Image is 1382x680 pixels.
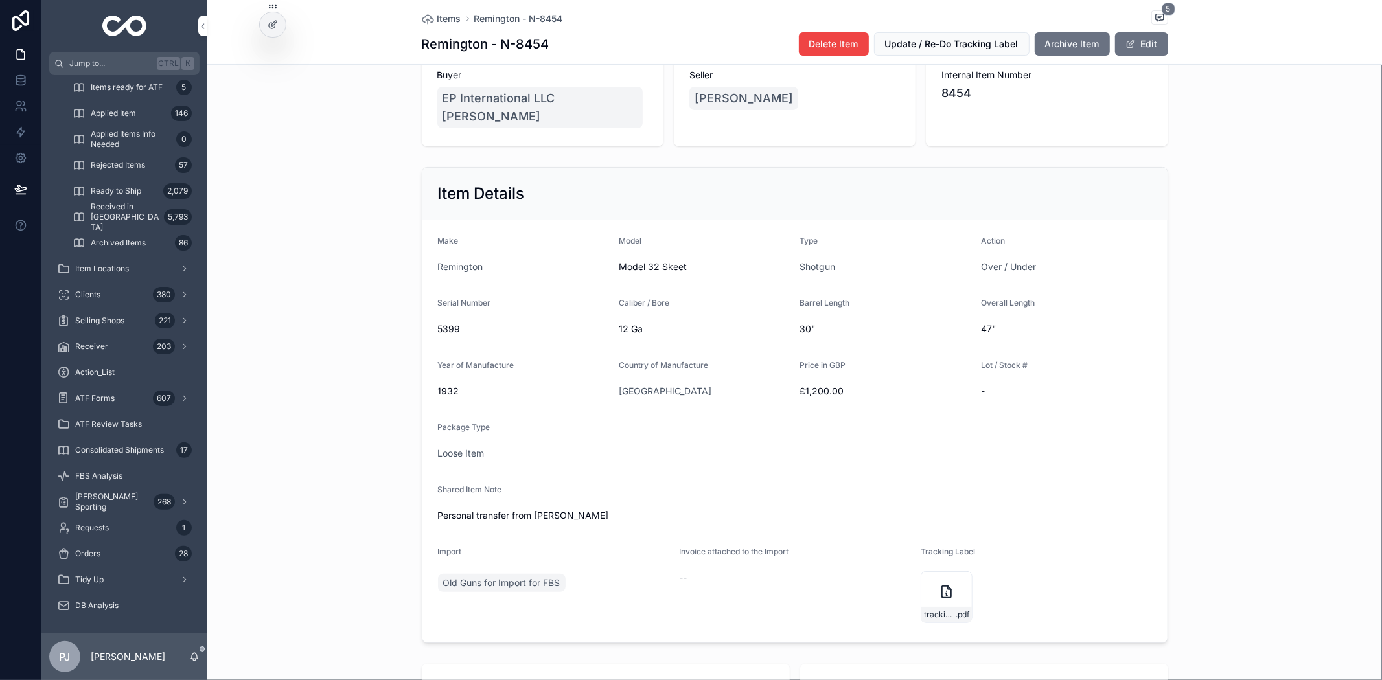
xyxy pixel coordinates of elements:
[65,231,200,255] a: Archived Items86
[91,108,136,119] span: Applied Item
[171,106,192,121] div: 146
[91,82,163,93] span: Items ready for ATF
[102,16,147,36] img: App logo
[183,58,193,69] span: K
[438,484,502,494] span: Shared Item Note
[956,609,969,620] span: .pdf
[91,201,159,232] span: Received in [GEOGRAPHIC_DATA]
[157,57,180,70] span: Ctrl
[91,129,171,150] span: Applied Items Info Needed
[981,360,1028,370] span: Lot / Stock #
[75,289,100,300] span: Clients
[75,419,142,429] span: ATF Review Tasks
[65,128,200,151] a: Applied Items Info Needed0
[176,131,192,147] div: 0
[65,102,200,125] a: Applied Item146
[438,323,609,335] span: 5399
[921,547,975,556] span: Tracking Label
[75,264,129,274] span: Item Locations
[438,574,566,592] a: Old Guns for Import for FBS
[75,492,148,512] span: [PERSON_NAME] Sporting
[437,12,461,25] span: Items
[75,471,122,481] span: FBS Analysis
[800,385,971,398] span: £1,200.00
[176,520,192,536] div: 1
[65,205,200,229] a: Received in [GEOGRAPHIC_DATA]5,793
[49,490,200,514] a: [PERSON_NAME] Sporting268
[175,546,192,561] div: 28
[176,442,192,458] div: 17
[75,549,100,559] span: Orders
[438,547,462,556] span: Import
[175,235,192,251] div: 86
[153,287,175,302] div: 380
[91,238,146,248] span: Archived Items
[1115,32,1168,56] button: Edit
[438,385,609,398] span: 1932
[438,236,459,245] span: Make
[69,58,152,69] span: Jump to...
[1151,10,1168,27] button: 5
[154,494,175,510] div: 268
[981,260,1036,273] a: Over / Under
[800,360,846,370] span: Price in GBP
[1162,3,1175,16] span: 5
[619,385,711,398] a: [GEOGRAPHIC_DATA]
[679,571,687,584] span: --
[695,89,793,108] span: [PERSON_NAME]
[49,283,200,306] a: Clients380
[49,568,200,591] a: Tidy Up
[153,391,175,406] div: 607
[981,385,1152,398] span: -
[75,393,115,403] span: ATF Forms
[49,542,200,565] a: Orders28
[75,600,119,611] span: DB Analysis
[809,38,858,51] span: Delete Item
[619,360,708,370] span: Country of Manufacture
[438,260,483,273] a: Remington
[155,313,175,328] div: 221
[443,576,560,589] span: Old Guns for Import for FBS
[75,341,108,352] span: Receiver
[175,157,192,173] div: 57
[75,315,124,326] span: Selling Shops
[49,361,200,384] a: Action_List
[91,186,141,196] span: Ready to Ship
[153,339,175,354] div: 203
[689,69,900,82] span: Seller
[49,438,200,462] a: Consolidated Shipments17
[49,594,200,617] a: DB Analysis
[49,335,200,358] a: Receiver203
[65,179,200,203] a: Ready to Ship2,079
[619,236,641,245] span: Model
[65,76,200,99] a: Items ready for ATF5
[474,12,563,25] a: Remington - N-8454
[438,447,485,460] a: Loose Item
[438,183,525,204] h2: Item Details
[49,309,200,332] a: Selling Shops221
[75,445,164,455] span: Consolidated Shipments
[163,183,192,199] div: 2,079
[422,35,549,53] h1: Remington - N-8454
[91,160,145,170] span: Rejected Items
[437,87,643,128] a: EP International LLC [PERSON_NAME]
[75,367,115,378] span: Action_List
[800,298,850,308] span: Barrel Length
[689,87,798,110] a: [PERSON_NAME]
[874,32,1030,56] button: Update / Re-Do Tracking Label
[800,260,836,273] a: Shotgun
[164,209,192,225] div: 5,793
[422,12,461,25] a: Items
[800,323,971,335] span: 30"
[1035,32,1110,56] button: Archive Item
[981,298,1035,308] span: Overall Length
[981,236,1005,245] span: Action
[438,509,1152,522] span: Personal transfer from [PERSON_NAME]
[437,69,648,82] span: Buyer
[49,413,200,436] a: ATF Review Tasks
